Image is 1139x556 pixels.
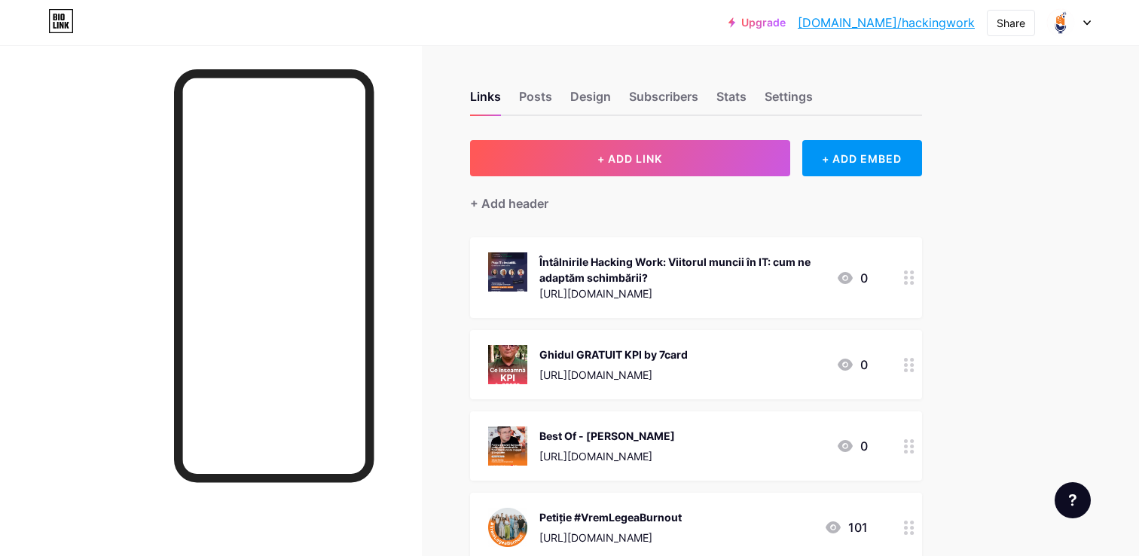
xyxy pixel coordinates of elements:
[539,448,675,464] div: [URL][DOMAIN_NAME]
[798,14,975,32] a: [DOMAIN_NAME]/hackingwork
[629,87,698,115] div: Subscribers
[488,426,527,466] img: Best Of - Irineu Darău
[539,286,824,301] div: [URL][DOMAIN_NAME]
[539,367,688,383] div: [URL][DOMAIN_NAME]
[836,269,868,287] div: 0
[836,437,868,455] div: 0
[519,87,552,115] div: Posts
[570,87,611,115] div: Design
[488,345,527,384] img: Ghidul GRATUIT KPI by 7card
[836,356,868,374] div: 0
[539,347,688,362] div: Ghidul GRATUIT KPI by 7card
[488,252,527,292] img: Întâlnirile Hacking Work: Viitorul muncii în IT: cum ne adaptăm schimbării?
[728,17,786,29] a: Upgrade
[539,530,682,545] div: [URL][DOMAIN_NAME]
[470,194,548,212] div: + Add header
[470,87,501,115] div: Links
[470,140,790,176] button: + ADD LINK
[824,518,868,536] div: 101
[997,15,1025,31] div: Share
[539,254,824,286] div: Întâlnirile Hacking Work: Viitorul muncii în IT: cum ne adaptăm schimbării?
[597,152,662,165] span: + ADD LINK
[488,508,527,547] img: Petiție #VremLegeaBurnout
[802,140,922,176] div: + ADD EMBED
[539,428,675,444] div: Best Of - [PERSON_NAME]
[765,87,813,115] div: Settings
[716,87,747,115] div: Stats
[539,509,682,525] div: Petiție #VremLegeaBurnout
[1046,8,1075,37] img: hackingwork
